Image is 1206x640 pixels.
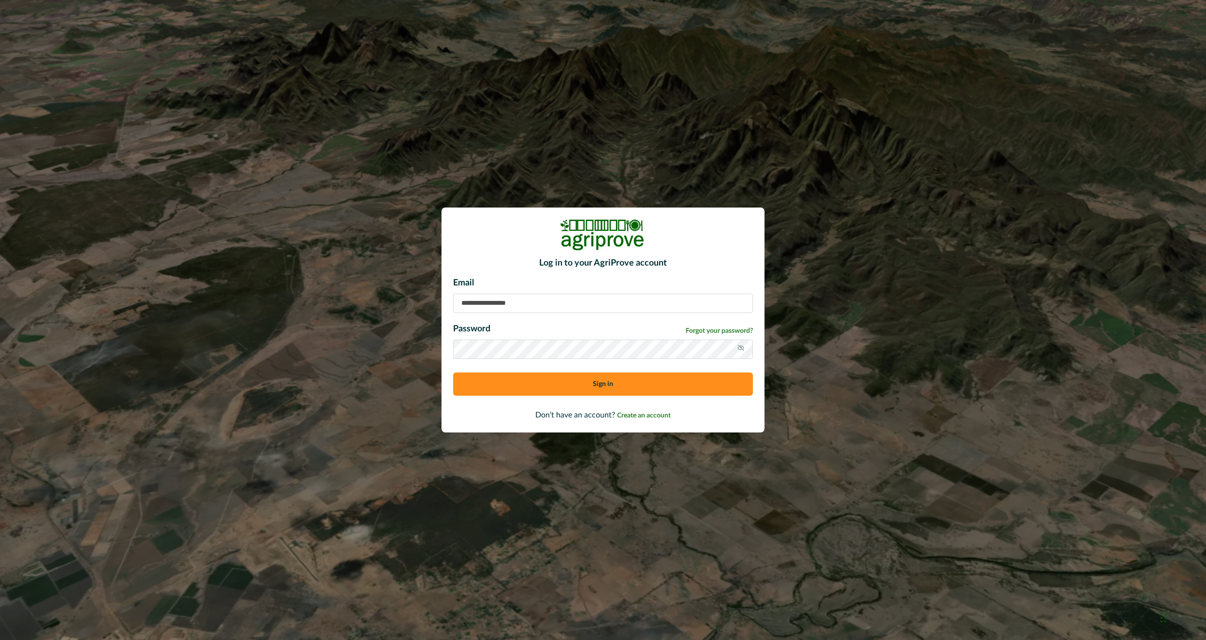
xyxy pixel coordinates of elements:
h2: Log in to your AgriProve account [453,258,753,269]
a: Forgot your password? [686,326,753,336]
p: Password [453,323,490,336]
div: Drag [1161,603,1166,632]
button: Sign in [453,372,753,396]
p: Email [453,277,753,290]
a: Create an account [617,411,671,419]
img: Logo Image [559,219,647,251]
p: Don’t have an account? [453,409,753,421]
iframe: Chat Widget [1158,594,1206,640]
span: Create an account [617,412,671,419]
